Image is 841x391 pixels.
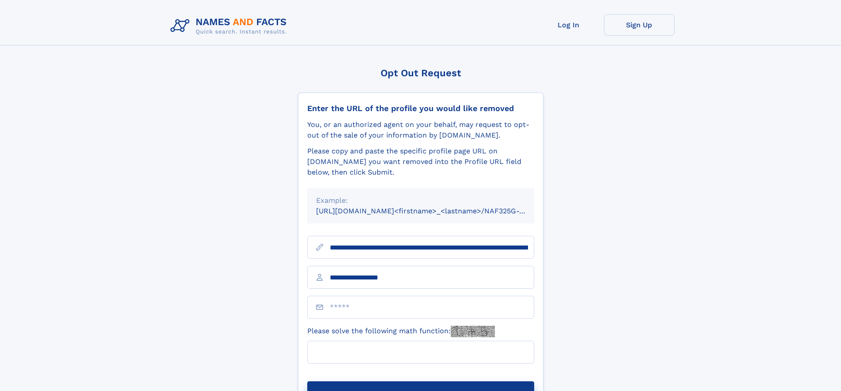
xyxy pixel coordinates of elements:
[604,14,675,36] a: Sign Up
[307,326,495,337] label: Please solve the following math function:
[307,104,534,113] div: Enter the URL of the profile you would like removed
[307,119,534,141] div: You, or an authorized agent on your behalf, may request to opt-out of the sale of your informatio...
[316,195,525,206] div: Example:
[298,67,543,78] div: Opt Out Request
[533,14,604,36] a: Log In
[167,14,294,38] img: Logo Names and Facts
[316,207,551,215] small: [URL][DOMAIN_NAME]<firstname>_<lastname>/NAF325G-xxxxxxxx
[307,146,534,178] div: Please copy and paste the specific profile page URL on [DOMAIN_NAME] you want removed into the Pr...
